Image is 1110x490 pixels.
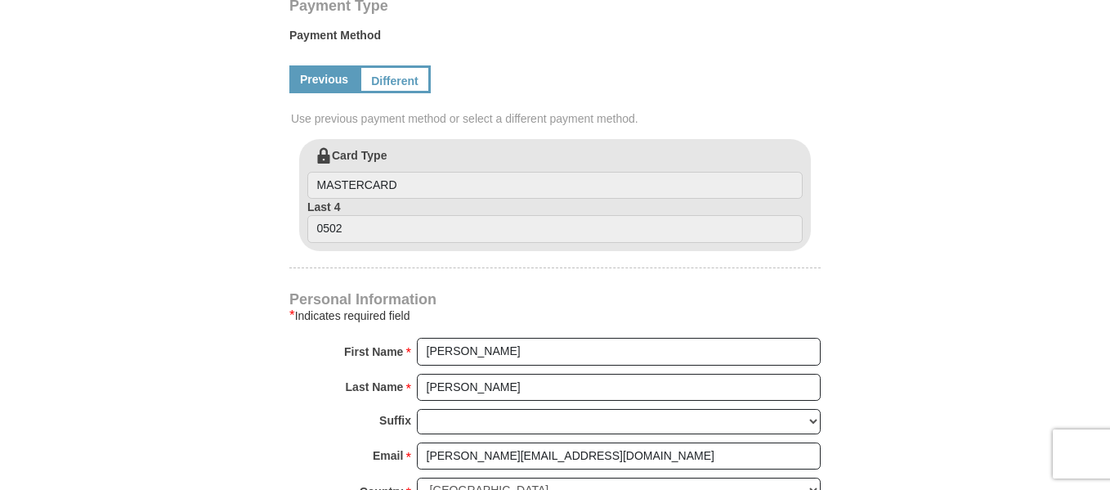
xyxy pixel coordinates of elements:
[307,199,803,243] label: Last 4
[289,306,821,326] div: Indicates required field
[307,215,803,243] input: Last 4
[359,65,431,93] a: Different
[307,147,803,200] label: Card Type
[289,27,821,52] label: Payment Method
[307,172,803,200] input: Card Type
[373,444,403,467] strong: Email
[346,375,404,398] strong: Last Name
[289,65,359,93] a: Previous
[379,409,411,432] strong: Suffix
[289,293,821,306] h4: Personal Information
[291,110,822,127] span: Use previous payment method or select a different payment method.
[344,340,403,363] strong: First Name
